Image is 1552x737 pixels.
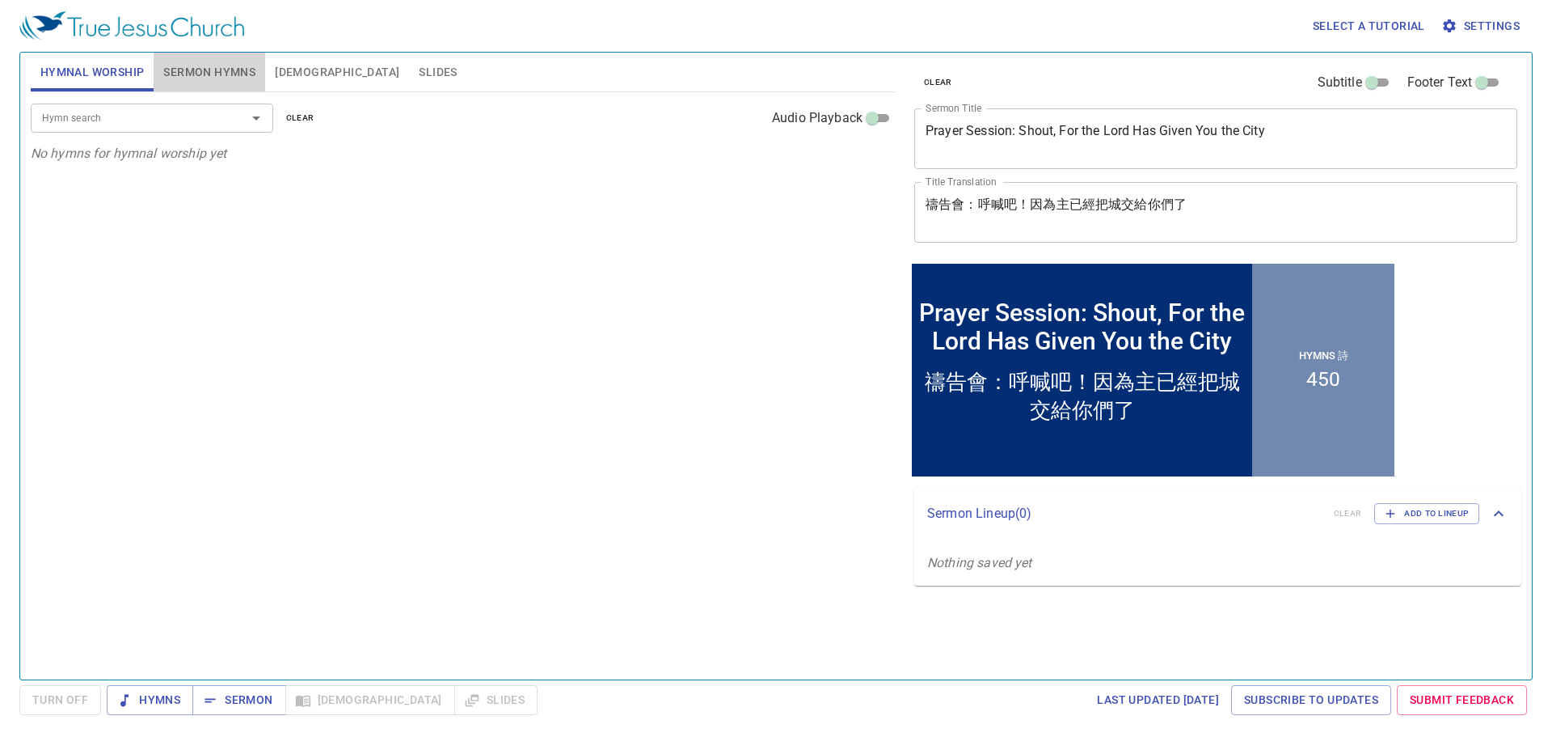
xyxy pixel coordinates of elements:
[914,73,962,92] button: clear
[1444,16,1520,36] span: Settings
[1306,11,1432,41] button: Select a tutorial
[419,62,457,83] span: Slides
[1090,685,1225,715] a: Last updated [DATE]
[1385,506,1469,521] span: Add to Lineup
[926,197,1506,227] textarea: 禱告會：呼喊吧！因為主已經把城交給你們了
[924,75,952,90] span: clear
[1438,11,1526,41] button: Settings
[192,685,285,715] button: Sermon
[772,108,862,128] span: Audio Playback
[908,260,1398,481] iframe: from-child
[926,123,1506,154] textarea: Prayer Session: Shout, For the Lord Has Given You the City
[1318,73,1362,92] span: Subtitle
[927,555,1032,570] i: Nothing saved yet
[1097,690,1219,710] span: Last updated [DATE]
[1397,685,1527,715] a: Submit Feedback
[276,108,324,128] button: clear
[1313,16,1425,36] span: Select a tutorial
[1231,685,1391,715] a: Subscribe to Updates
[1244,690,1378,710] span: Subscribe to Updates
[245,107,268,129] button: Open
[275,62,399,83] span: [DEMOGRAPHIC_DATA]
[205,690,272,710] span: Sermon
[1410,690,1514,710] span: Submit Feedback
[31,146,227,161] i: No hymns for hymnal worship yet
[914,487,1521,540] div: Sermon Lineup(0)clearAdd to Lineup
[286,111,314,125] span: clear
[40,62,145,83] span: Hymnal Worship
[927,504,1321,523] p: Sermon Lineup ( 0 )
[1374,503,1479,524] button: Add to Lineup
[163,62,255,83] span: Sermon Hymns
[107,685,193,715] button: Hymns
[19,11,244,40] img: True Jesus Church
[120,690,180,710] span: Hymns
[1407,73,1473,92] span: Footer Text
